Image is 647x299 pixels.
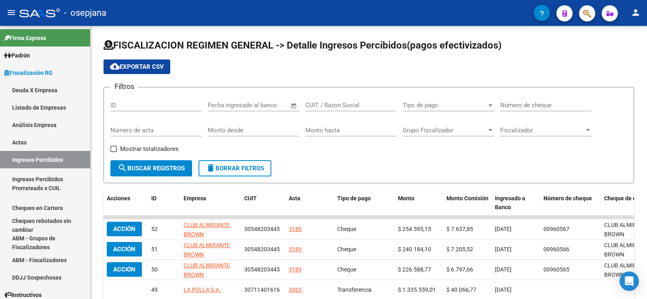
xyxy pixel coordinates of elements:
[104,40,501,51] span: FISCALIZACION REGIMEN GENERAL -> Detalle Ingresos Percibidos(pagos efectivizados)
[495,246,512,252] span: [DATE]
[337,195,371,201] span: Tipo de pago
[495,226,512,232] span: [DATE]
[543,246,569,252] span: 00960566
[148,190,180,216] datatable-header-cell: ID
[398,266,431,273] span: $ 226.588,77
[151,286,158,293] span: 49
[285,190,334,216] datatable-header-cell: Acta
[113,225,135,233] span: Acción
[107,195,130,201] span: Acciones
[500,127,584,134] span: Fiscalizador
[107,262,142,277] button: Acción
[206,165,264,172] span: Borrar Filtros
[337,246,356,252] span: Cheque
[244,266,280,273] span: 30548203445
[4,68,53,77] span: Fiscalización RG
[543,266,569,273] span: 00960565
[180,190,241,216] datatable-header-cell: Empresa
[206,163,216,173] mat-icon: delete
[64,4,106,22] span: - osepjana
[184,222,230,238] span: CLUB ALMIRANTE BROWN
[446,246,473,252] span: $ 7.205,52
[495,195,525,211] span: Ingresado a Banco
[395,190,443,216] datatable-header-cell: Monto
[244,195,257,201] span: CUIT
[107,222,142,236] button: Acción
[446,195,488,201] span: Monto Comisión
[241,190,285,216] datatable-header-cell: CUIT
[184,195,206,201] span: Empresa
[620,271,639,291] div: Open Intercom Messenger
[443,190,492,216] datatable-header-cell: Monto Comisión
[543,226,569,232] span: 00960567
[289,265,302,274] div: 3189
[398,226,431,232] span: $ 254.595,15
[446,266,473,273] span: $ 6.797,66
[540,190,601,216] datatable-header-cell: Número de cheque
[118,163,127,173] mat-icon: search
[631,8,641,17] mat-icon: person
[6,8,16,17] mat-icon: menu
[446,286,476,293] span: $ 40.066,77
[337,286,372,293] span: Transferencia
[337,266,356,273] span: Cheque
[289,245,302,254] div: 3189
[120,144,179,154] span: Mostrar totalizadores
[289,285,302,295] div: 3365
[244,246,280,252] span: 30548203445
[543,195,592,201] span: Número de cheque
[337,226,356,232] span: Cheque
[151,266,158,273] span: 50
[334,190,395,216] datatable-header-cell: Tipo de pago
[244,226,280,232] span: 30548203445
[289,195,300,201] span: Acta
[403,102,487,109] span: Tipo de pago
[199,160,271,176] button: Borrar Filtros
[403,127,487,134] span: Grupo Fiscalizador
[104,59,170,74] button: Exportar CSV
[110,160,192,176] button: Buscar Registros
[289,225,302,234] div: 3189
[208,102,234,109] input: Start date
[118,165,185,172] span: Buscar Registros
[398,286,436,293] span: $ 1.335.559,01
[110,81,138,92] h3: Filtros
[184,262,230,278] span: CLUB ALMIRANTE BROWN
[107,242,142,257] button: Acción
[4,34,46,42] span: Firma Express
[398,195,414,201] span: Monto
[446,226,473,232] span: $ 7.637,85
[104,190,148,216] datatable-header-cell: Acciones
[151,195,156,201] span: ID
[113,246,135,253] span: Acción
[241,102,281,109] input: End date
[495,266,512,273] span: [DATE]
[113,266,135,273] span: Acción
[110,63,164,70] span: Exportar CSV
[184,286,221,293] span: LA POLLA S.A.
[492,190,540,216] datatable-header-cell: Ingresado a Banco
[495,286,512,293] span: [DATE]
[151,246,158,252] span: 51
[244,286,280,293] span: 30711401616
[398,246,431,252] span: $ 240.184,10
[290,101,299,110] button: Open calendar
[184,242,230,258] span: CLUB ALMIRANTE BROWN
[151,226,158,232] span: 52
[4,51,30,60] span: Padrón
[110,61,120,71] mat-icon: cloud_download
